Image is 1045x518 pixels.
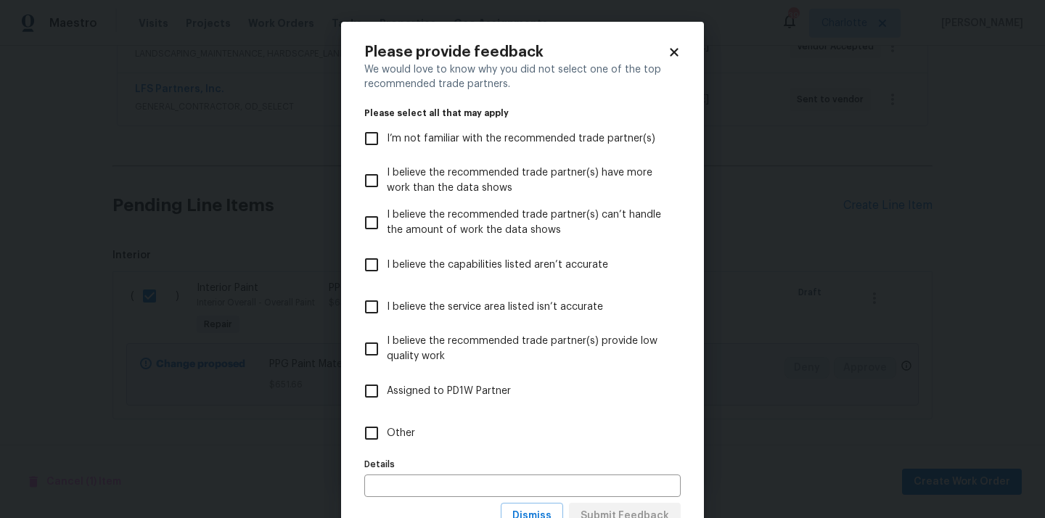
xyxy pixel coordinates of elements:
[387,258,608,273] span: I believe the capabilities listed aren’t accurate
[387,165,669,196] span: I believe the recommended trade partner(s) have more work than the data shows
[364,109,681,118] legend: Please select all that may apply
[364,45,668,59] h2: Please provide feedback
[387,384,511,399] span: Assigned to PD1W Partner
[387,334,669,364] span: I believe the recommended trade partner(s) provide low quality work
[387,300,603,315] span: I believe the service area listed isn’t accurate
[387,426,415,441] span: Other
[364,62,681,91] div: We would love to know why you did not select one of the top recommended trade partners.
[364,460,681,469] label: Details
[387,207,669,238] span: I believe the recommended trade partner(s) can’t handle the amount of work the data shows
[387,131,655,147] span: I’m not familiar with the recommended trade partner(s)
